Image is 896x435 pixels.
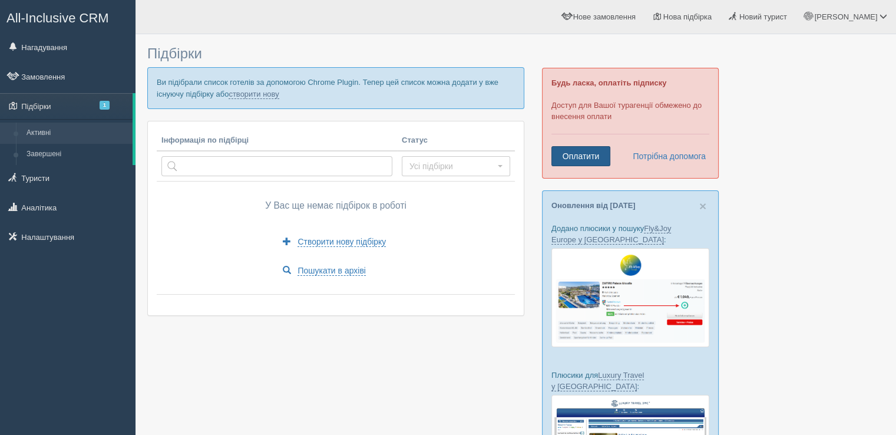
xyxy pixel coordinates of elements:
th: Інформація по підбірці [157,130,397,151]
a: Завершені [21,144,133,165]
span: Пошукати в архіві [297,266,366,276]
span: Новий турист [739,12,787,21]
span: Нова підбірка [663,12,712,21]
p: Плюсики для : [551,370,709,392]
span: Підбірки [147,45,202,61]
span: Нове замовлення [573,12,636,21]
span: 1 [100,101,110,110]
a: Luxury Travel у [GEOGRAPHIC_DATA] [551,371,644,391]
img: fly-joy-de-proposal-crm-for-travel-agency.png [551,248,709,347]
a: Активні [21,123,133,144]
p: У Вас ще немає підбірок в роботі [161,199,510,212]
span: × [699,199,706,213]
a: Оплатити [551,146,610,166]
a: Потрібна допомога [625,146,706,166]
span: All-Inclusive CRM [6,11,109,25]
a: All-Inclusive CRM [1,1,135,33]
a: створити нову [229,90,279,99]
span: Створити нову підбірку [297,237,386,247]
span: Усі підбірки [409,160,495,172]
button: Close [699,200,706,212]
p: Ви підібрали список готелів за допомогою Chrome Plugin. Тепер цей список можна додати у вже існую... [147,67,524,108]
a: Створити нову підбірку [275,232,394,252]
a: Пошукати в архіві [275,261,373,281]
p: Додано плюсики у пошуку : [551,223,709,245]
a: Fly&Joy Europe у [GEOGRAPHIC_DATA] [551,224,671,245]
a: Оновлення від [DATE] [551,201,636,210]
div: Доступ для Вашої турагенції обмежено до внесення оплати [542,68,719,179]
th: Статус [397,130,515,151]
input: Пошук за країною або туристом [161,156,392,176]
b: Будь ласка, оплатіть підписку [551,78,666,87]
span: [PERSON_NAME] [814,12,877,21]
button: Усі підбірки [402,156,510,176]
